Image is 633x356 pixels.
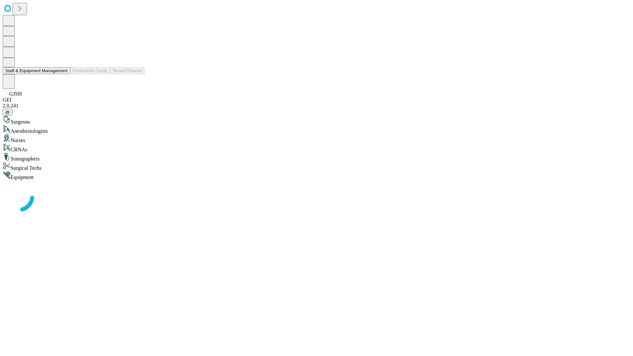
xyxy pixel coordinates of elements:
[110,67,145,74] button: Tenant Params
[3,125,630,134] div: Anesthesiologists
[9,91,22,97] span: GJSH
[70,67,110,74] button: Preference Cards
[3,97,630,103] div: GEI
[3,162,630,171] div: Surgical Techs
[5,110,10,115] span: @
[3,116,630,125] div: Surgeons
[3,171,630,180] div: Equipment
[3,143,630,153] div: CRNAs
[3,109,13,116] button: @
[3,103,630,109] div: 2.0.241
[3,134,630,143] div: Nurses
[3,67,70,74] button: Staff & Equipment Management
[3,153,630,162] div: Sonographers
